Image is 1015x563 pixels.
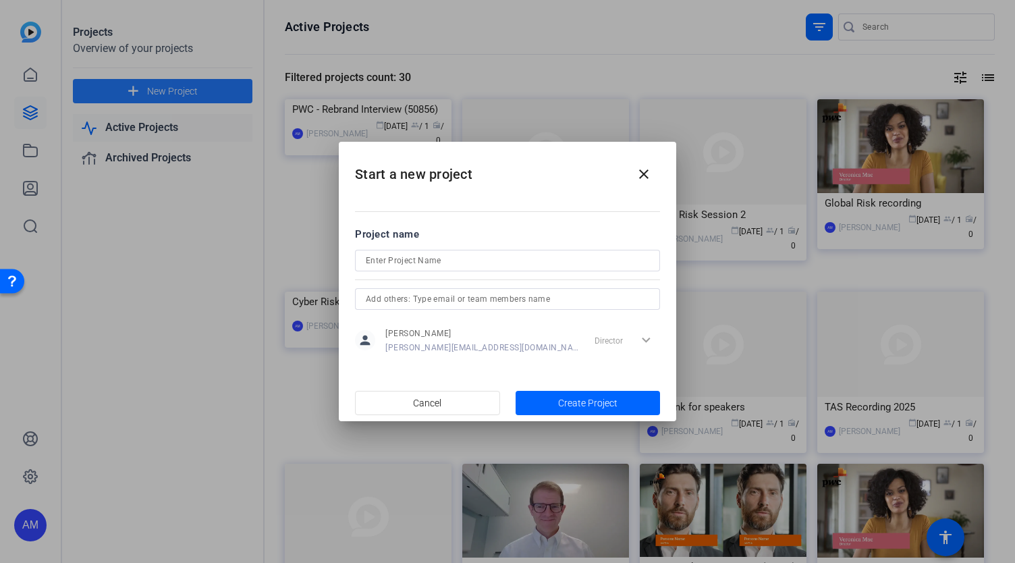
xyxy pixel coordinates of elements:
span: [PERSON_NAME][EMAIL_ADDRESS][DOMAIN_NAME] [385,342,579,353]
button: Create Project [516,391,661,415]
h2: Start a new project [339,142,676,196]
mat-icon: close [636,166,652,182]
span: Cancel [413,390,441,416]
span: [PERSON_NAME] [385,328,579,339]
input: Enter Project Name [366,252,649,269]
div: Project name [355,227,660,242]
button: Cancel [355,391,500,415]
input: Add others: Type email or team members name [366,291,649,307]
span: Create Project [558,396,618,410]
mat-icon: person [355,330,375,350]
